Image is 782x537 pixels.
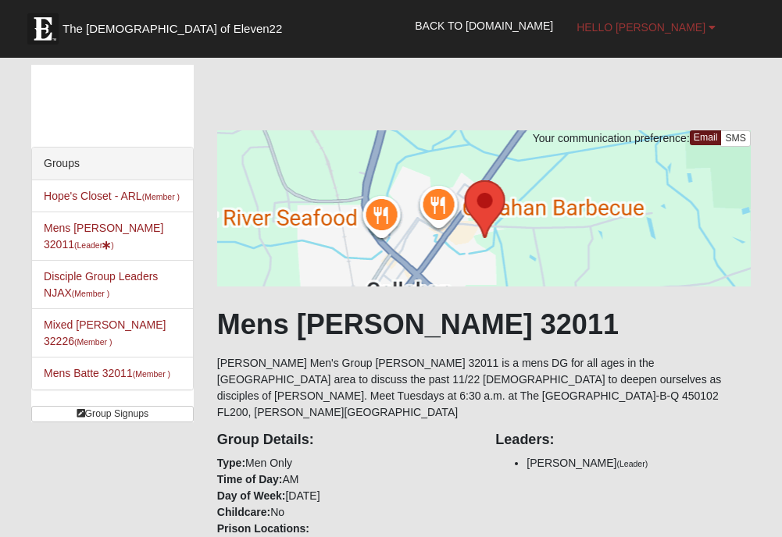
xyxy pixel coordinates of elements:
[690,130,722,145] a: Email
[62,21,282,37] span: The [DEMOGRAPHIC_DATA] of Eleven22
[217,473,283,485] strong: Time of Day:
[720,130,751,147] a: SMS
[217,489,286,502] strong: Day of Week:
[577,21,705,34] span: Hello [PERSON_NAME]
[217,457,245,469] strong: Type:
[533,132,690,144] span: Your communication preference:
[217,432,473,449] h4: Group Details:
[44,318,166,347] a: Mixed [PERSON_NAME] 32226(Member )
[495,432,751,449] h4: Leaders:
[74,337,112,347] small: (Member )
[44,222,163,251] a: Mens [PERSON_NAME] 32011(Leader)
[565,8,727,47] a: Hello [PERSON_NAME]
[32,148,193,180] div: Groups
[142,192,180,201] small: (Member )
[44,270,158,299] a: Disciple Group Leaders NJAX(Member )
[74,240,114,250] small: (Leader )
[44,367,170,379] a: Mens Batte 32011(Member )
[217,506,270,518] strong: Childcare:
[72,289,109,298] small: (Member )
[20,5,332,44] a: The [DEMOGRAPHIC_DATA] of Eleven22
[527,455,751,471] li: [PERSON_NAME]
[403,6,565,45] a: Back to [DOMAIN_NAME]
[617,459,648,468] small: (Leader)
[27,13,59,44] img: Eleven22 logo
[133,369,170,379] small: (Member )
[31,406,194,422] a: Group Signups
[44,190,180,202] a: Hope's Closet - ARL(Member )
[217,308,751,341] h1: Mens [PERSON_NAME] 32011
